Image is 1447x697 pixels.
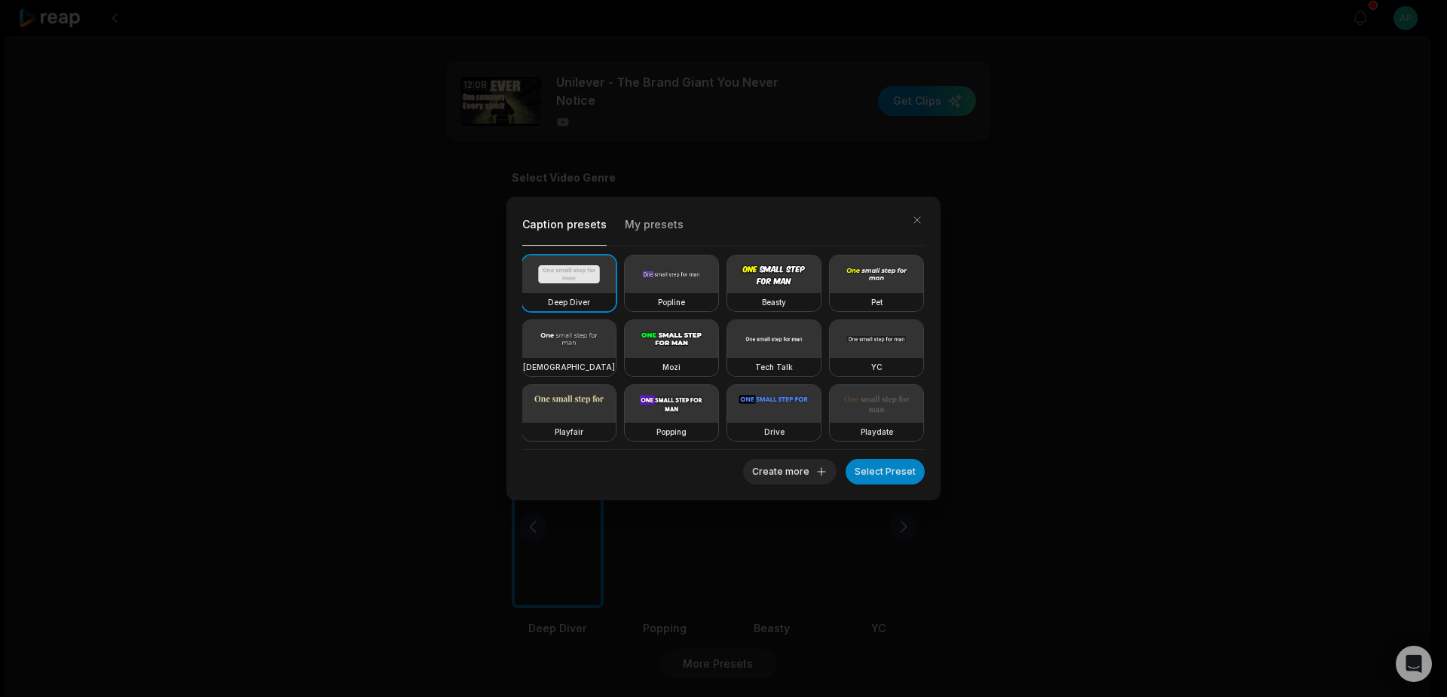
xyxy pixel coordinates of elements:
[625,213,684,246] button: My presets
[846,459,925,485] button: Select Preset
[555,426,583,438] h3: Playfair
[764,426,785,438] h3: Drive
[861,426,893,438] h3: Playdate
[871,361,883,373] h3: YC
[658,296,685,308] h3: Popline
[662,361,681,373] h3: Mozi
[743,459,837,485] button: Create more
[755,361,793,373] h3: Tech Talk
[871,296,883,308] h3: Pet
[762,296,786,308] h3: Beasty
[523,361,615,373] h3: [DEMOGRAPHIC_DATA]
[743,463,837,478] a: Create more
[656,426,687,438] h3: Popping
[1396,646,1432,682] div: Open Intercom Messenger
[522,212,607,246] button: Caption presets
[548,296,590,308] h3: Deep Diver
